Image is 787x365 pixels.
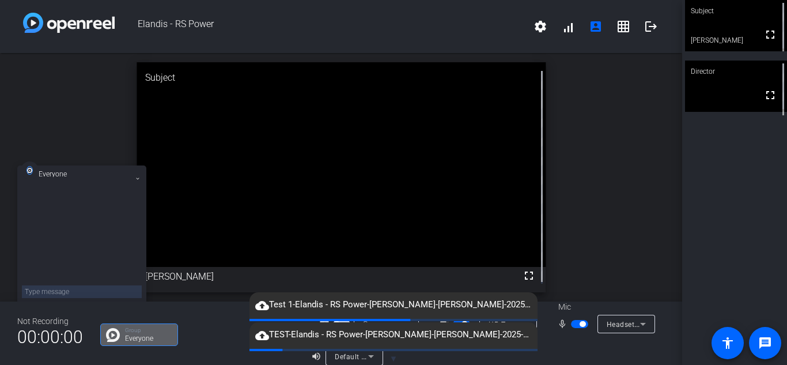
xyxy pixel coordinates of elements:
[554,13,582,40] button: signal_cellular_alt
[335,352,467,361] span: Default - Headphone (Realtek(R) Audio)
[685,61,787,82] div: Director
[137,62,546,93] div: Subject
[23,13,115,33] img: white-gradient.svg
[115,13,527,40] span: Elandis - RS Power
[534,20,547,33] mat-icon: settings
[249,298,538,312] span: Test 1-Elandis - RS Power-[PERSON_NAME]-[PERSON_NAME]-2025-09-08-10-44-00-190-0.webm
[763,28,777,42] mat-icon: fullscreen
[255,299,269,313] mat-icon: cloud_upload
[616,20,630,33] mat-icon: grid_on
[125,328,172,333] p: Group
[125,335,172,342] p: Everyone
[17,323,83,351] span: 00:00:00
[249,328,538,342] span: TEST-Elandis - RS Power-[PERSON_NAME]-[PERSON_NAME]-2025-09-08-10-43-33-408-0.webm
[644,20,658,33] mat-icon: logout
[589,20,603,33] mat-icon: account_box
[311,349,325,363] mat-icon: volume_up
[255,329,269,343] mat-icon: cloud_upload
[27,166,33,175] img: all-white.svg
[721,336,735,350] mat-icon: accessibility
[17,315,83,328] div: Not Recording
[758,336,772,350] mat-icon: message
[389,353,398,364] span: ▼
[547,301,662,313] div: Mic
[522,269,536,283] mat-icon: fullscreen
[106,328,120,342] img: Chat Icon
[557,317,571,331] mat-icon: mic_none
[39,171,85,177] h3: Everyone
[763,88,777,102] mat-icon: fullscreen
[607,319,740,329] span: Headset Microphone (Realtek(R) Audio)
